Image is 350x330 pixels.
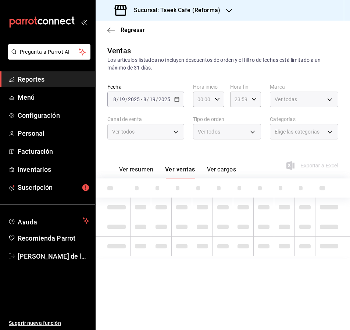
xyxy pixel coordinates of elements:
[20,48,79,56] span: Pregunta a Parrot AI
[107,117,184,122] label: Canal de venta
[9,319,89,327] span: Sugerir nueva función
[112,128,135,135] span: Ver todos
[149,96,156,102] input: --
[18,251,89,261] span: [PERSON_NAME] de la [PERSON_NAME]
[18,128,89,138] span: Personal
[107,56,338,72] div: Los artículos listados no incluyen descuentos de orden y el filtro de fechas está limitado a un m...
[121,26,145,33] span: Regresar
[8,44,90,60] button: Pregunta a Parrot AI
[275,128,319,135] span: Elige las categorías
[5,53,90,61] a: Pregunta a Parrot AI
[81,19,87,25] button: open_drawer_menu
[193,84,224,89] label: Hora inicio
[18,164,89,174] span: Inventarios
[275,96,297,103] span: Ver todas
[193,117,261,122] label: Tipo de orden
[128,6,220,15] h3: Sucursal: Tseek Cafe (Reforma)
[207,166,236,178] button: Ver cargos
[107,84,184,89] label: Fecha
[125,96,128,102] span: /
[147,96,149,102] span: /
[18,233,89,243] span: Recomienda Parrot
[198,128,220,135] span: Ver todos
[270,84,338,89] label: Marca
[270,117,338,122] label: Categorías
[119,166,236,178] div: navigation tabs
[143,96,147,102] input: --
[119,166,153,178] button: Ver resumen
[18,182,89,192] span: Suscripción
[18,74,89,84] span: Reportes
[141,96,142,102] span: -
[117,96,119,102] span: /
[18,146,89,156] span: Facturación
[158,96,171,102] input: ----
[113,96,117,102] input: --
[230,84,261,89] label: Hora fin
[119,96,125,102] input: --
[18,92,89,102] span: Menú
[107,26,145,33] button: Regresar
[18,216,80,225] span: Ayuda
[18,110,89,120] span: Configuración
[107,45,131,56] div: Ventas
[156,96,158,102] span: /
[165,166,195,178] button: Ver ventas
[128,96,140,102] input: ----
